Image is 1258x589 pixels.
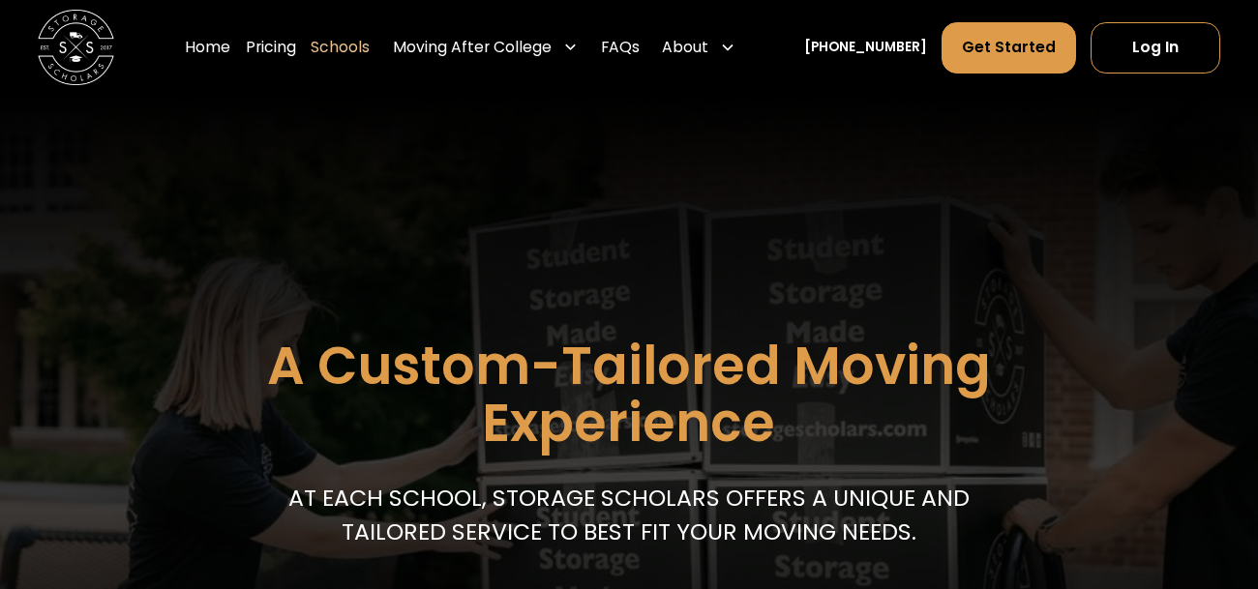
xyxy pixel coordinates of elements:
[38,10,114,86] img: Storage Scholars main logo
[942,22,1075,74] a: Get Started
[662,36,708,59] div: About
[246,21,296,74] a: Pricing
[601,21,640,74] a: FAQs
[1091,22,1220,74] a: Log In
[283,481,975,549] p: At each school, storage scholars offers a unique and tailored service to best fit your Moving needs.
[804,38,927,58] a: [PHONE_NUMBER]
[393,36,552,59] div: Moving After College
[311,21,370,74] a: Schools
[385,21,585,74] div: Moving After College
[173,338,1086,453] h1: A Custom-Tailored Moving Experience
[185,21,230,74] a: Home
[655,21,743,74] div: About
